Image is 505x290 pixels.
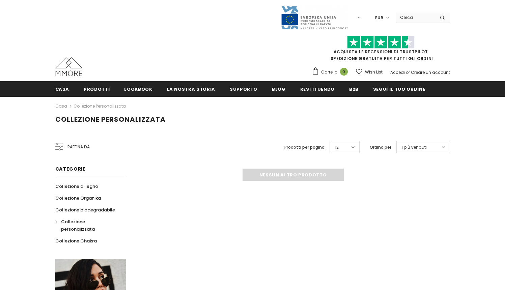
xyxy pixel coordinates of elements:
[347,36,415,49] img: Fidati di Pilot Stars
[312,39,450,61] span: SPEDIZIONE GRATUITA PER TUTTI GLI ORDINI
[340,68,348,76] span: 0
[272,86,286,92] span: Blog
[55,235,97,247] a: Collezione Chakra
[390,69,405,75] a: Accedi
[55,115,166,124] span: Collezione personalizzata
[55,102,67,110] a: Casa
[349,81,359,96] a: B2B
[272,81,286,96] a: Blog
[124,86,152,92] span: Lookbook
[411,69,450,75] a: Creare un account
[281,5,348,30] img: Javni Razpis
[55,207,115,213] span: Collezione biodegradabile
[335,144,339,151] span: 12
[402,144,427,151] span: I più venduti
[74,103,126,109] a: Collezione personalizzata
[230,81,257,96] a: supporto
[55,81,69,96] a: Casa
[84,81,110,96] a: Prodotti
[373,86,425,92] span: Segui il tuo ordine
[55,166,86,172] span: Categorie
[375,14,383,21] span: EUR
[300,81,335,96] a: Restituendo
[167,86,215,92] span: La nostra storia
[396,12,435,22] input: Search Site
[281,14,348,20] a: Javni Razpis
[55,216,119,235] a: Collezione personalizzata
[356,66,383,78] a: Wish List
[124,81,152,96] a: Lookbook
[321,69,337,76] span: Carrello
[284,144,325,151] label: Prodotti per pagina
[373,81,425,96] a: Segui il tuo ordine
[55,238,97,244] span: Collezione Chakra
[349,86,359,92] span: B2B
[370,144,391,151] label: Ordina per
[300,86,335,92] span: Restituendo
[67,143,90,151] span: Raffina da
[230,86,257,92] span: supporto
[312,67,351,77] a: Carrello 0
[61,219,95,232] span: Collezione personalizzata
[55,180,98,192] a: Collezione di legno
[55,192,101,204] a: Collezione Organika
[84,86,110,92] span: Prodotti
[365,69,383,76] span: Wish List
[406,69,410,75] span: or
[55,86,69,92] span: Casa
[55,57,82,76] img: Casi MMORE
[55,183,98,190] span: Collezione di legno
[55,204,115,216] a: Collezione biodegradabile
[334,49,428,55] a: Acquista le recensioni di TrustPilot
[55,195,101,201] span: Collezione Organika
[167,81,215,96] a: La nostra storia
